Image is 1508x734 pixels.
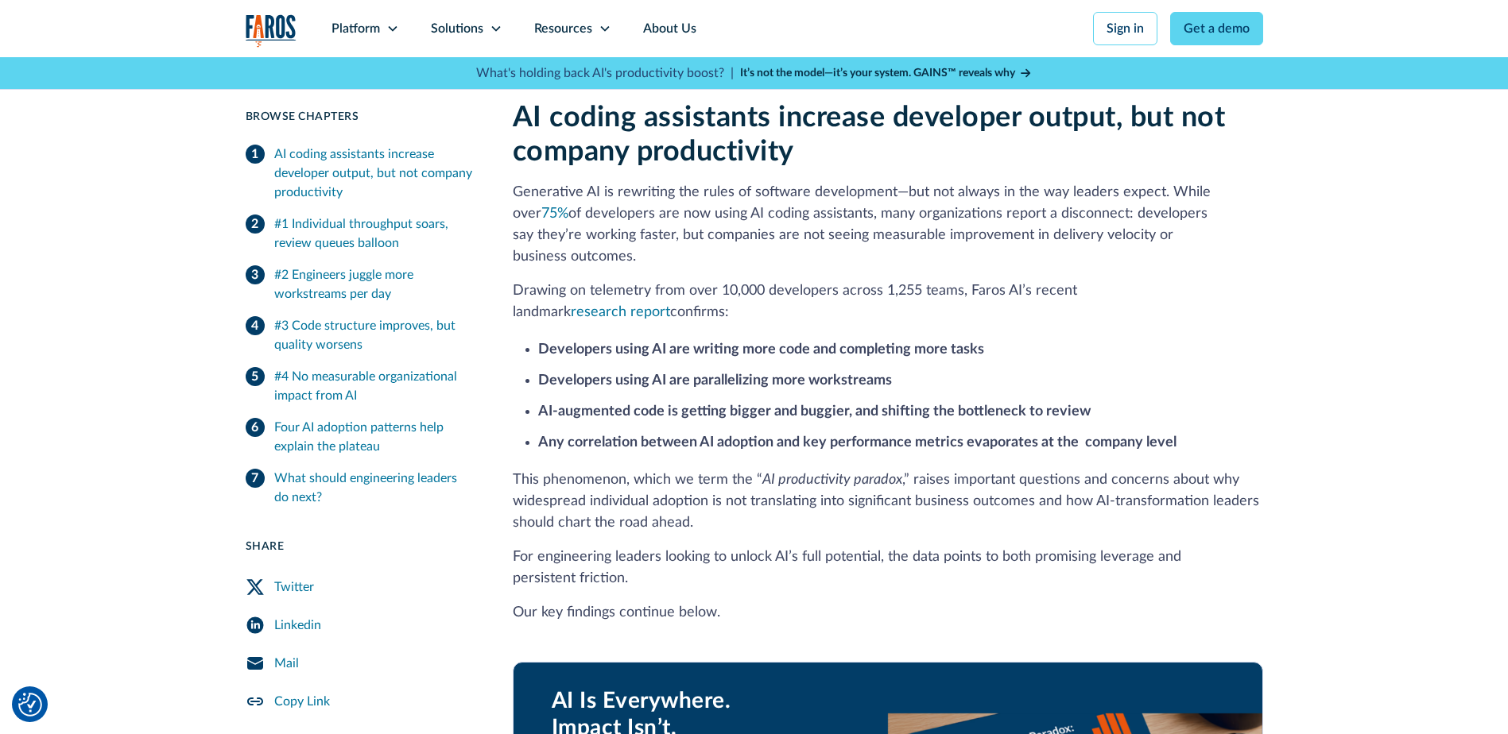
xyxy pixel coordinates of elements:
[431,19,483,38] div: Solutions
[274,265,475,303] div: #2 Engineers juggle more workstreams per day
[541,207,568,221] a: 75%
[246,411,475,462] a: Four AI adoption patterns help explain the plateau
[246,310,475,361] a: #3 Code structure improves, but quality worsens
[274,692,330,711] div: Copy Link
[246,568,475,606] a: Twitter Share
[274,578,314,597] div: Twitter
[246,606,475,644] a: LinkedIn Share
[1093,12,1157,45] a: Sign in
[246,138,475,208] a: AI coding assistants increase developer output, but not company productivity
[274,418,475,456] div: Four AI adoption patterns help explain the plateau
[274,367,475,405] div: #4 No measurable organizational impact from AI
[1170,12,1263,45] a: Get a demo
[246,109,475,126] div: Browse Chapters
[274,214,475,253] div: #1 Individual throughput soars, review queues balloon
[513,469,1263,534] p: This phenomenon, which we term the “ ,” raises important questions and concerns about why widespr...
[274,145,475,202] div: AI coding assistants increase developer output, but not company productivity
[513,280,1263,323] p: Drawing on telemetry from over 10,000 developers across 1,255 teams, Faros AI’s recent landmark c...
[246,208,475,259] a: #1 Individual throughput soars, review queues balloon
[740,65,1033,82] a: It’s not the model—it’s your system. GAINS™ reveals why
[762,473,902,487] em: AI productivity paradox
[246,14,297,47] img: Logo of the analytics and reporting company Faros.
[538,373,892,388] strong: Developers using AI are parallelizing more workstreams
[513,101,1263,169] h2: AI coding assistants increase developer output, but not company productivity
[274,616,321,635] div: Linkedin
[538,435,1177,450] strong: Any correlation between AI adoption and key performance metrics evaporates at the company level
[331,19,380,38] div: Platform
[246,361,475,411] a: #4 No measurable organizational impact from AI
[274,316,475,354] div: #3 Code structure improves, but quality worsens
[246,462,475,513] a: What should engineering leaders do next?
[18,693,42,717] img: Revisit consent button
[538,404,1091,419] strong: AI-augmented code is getting bigger and buggier, and shifting the bottleneck to review
[513,547,1263,589] p: For engineering leaders looking to unlock AI’s full potential, the data points to both promising ...
[246,259,475,310] a: #2 Engineers juggle more workstreams per day
[534,19,592,38] div: Resources
[274,469,475,507] div: What should engineering leaders do next?
[513,602,1263,624] p: Our key findings continue below.
[740,68,1015,79] strong: It’s not the model—it’s your system. GAINS™ reveals why
[18,693,42,717] button: Cookie Settings
[274,654,299,673] div: Mail
[246,644,475,682] a: Mail Share
[246,539,475,555] div: Share
[246,14,297,47] a: home
[246,682,475,720] a: Copy Link
[571,305,670,319] a: research report
[538,342,984,357] strong: Developers using AI are writing more code and completing more tasks
[476,64,734,83] p: What's holding back AI's productivity boost? |
[513,182,1263,268] p: Generative AI is rewriting the rules of software development—but not always in the way leaders ex...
